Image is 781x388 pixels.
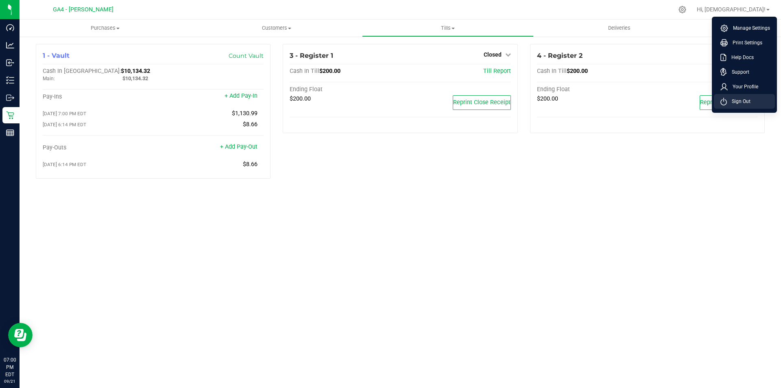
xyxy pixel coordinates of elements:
div: Ending Float [290,86,400,93]
span: $200.00 [290,95,311,102]
span: Cash In Till [290,68,319,75]
span: [DATE] 6:14 PM EDT [43,122,86,127]
span: 3 - Register 1 [290,52,333,59]
span: Cash In [GEOGRAPHIC_DATA]: [43,68,121,75]
span: Hi, [DEMOGRAPHIC_DATA]! [697,6,766,13]
span: Sign Out [727,97,750,105]
span: Reprint Close Receipt [453,99,510,106]
inline-svg: Outbound [6,94,14,102]
span: GA4 - [PERSON_NAME] [53,6,113,13]
span: $1,130.99 [232,110,257,117]
span: $10,134.32 [121,68,150,75]
span: Purchases [20,24,191,32]
a: + Add Pay-Out [220,143,257,150]
inline-svg: Analytics [6,41,14,49]
inline-svg: Reports [6,129,14,137]
span: 1 - Vault [43,52,70,59]
span: Support [727,68,749,76]
span: $200.00 [567,68,588,75]
a: Till Report [483,68,511,75]
span: Print Settings [728,39,762,47]
a: Tills [362,20,533,37]
span: Tills [362,24,533,32]
a: Purchases [20,20,191,37]
iframe: Resource center [8,323,33,347]
p: 07:00 PM EDT [4,356,16,378]
span: Help Docs [726,53,754,61]
button: Reprint Close Receipt [700,95,758,110]
a: Count Vault [229,52,264,59]
div: Ending Float [537,86,648,93]
span: $200.00 [319,68,340,75]
span: Main: [43,76,55,81]
span: Manage Settings [728,24,770,32]
a: Customers [191,20,362,37]
span: Your Profile [728,83,758,91]
span: Cash In Till [537,68,567,75]
a: Help Docs [720,53,772,61]
div: Pay-Ins [43,93,153,101]
inline-svg: Dashboard [6,24,14,32]
span: Closed [484,51,502,58]
span: [DATE] 6:14 PM EDT [43,162,86,167]
span: $10,134.32 [122,75,148,81]
span: Customers [191,24,362,32]
span: Reprint Close Receipt [700,99,757,106]
li: Sign Out [714,94,775,109]
div: Manage settings [677,6,687,13]
a: Deliveries [534,20,705,37]
inline-svg: Inventory [6,76,14,84]
span: $8.66 [243,161,257,168]
a: Support [720,68,772,76]
inline-svg: Inbound [6,59,14,67]
inline-svg: Retail [6,111,14,119]
span: $200.00 [537,95,558,102]
a: + Add Pay-In [225,92,257,99]
span: 4 - Register 2 [537,52,582,59]
button: Reprint Close Receipt [453,95,511,110]
span: [DATE] 7:00 PM EDT [43,111,86,116]
div: Pay-Outs [43,144,153,151]
span: Deliveries [597,24,641,32]
p: 09/21 [4,378,16,384]
span: $8.66 [243,121,257,128]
